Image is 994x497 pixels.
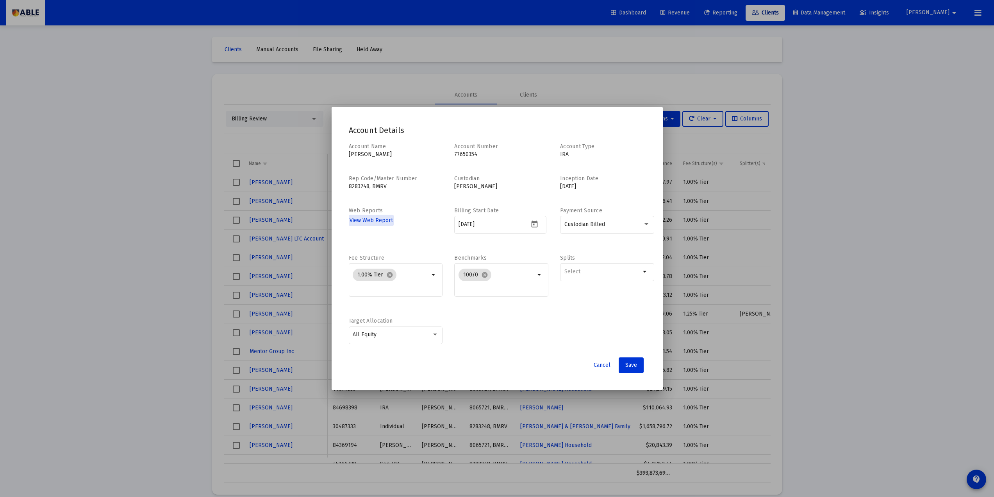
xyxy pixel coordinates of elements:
[560,255,575,261] label: Splits
[349,175,418,182] label: Rep Code/Master Number
[349,255,385,261] label: Fee Structure
[349,215,394,226] a: View Web Report
[535,270,544,280] mat-icon: arrow_drop_down
[560,151,654,158] p: IRA
[560,175,598,182] label: Inception Date
[454,175,480,182] label: Custodian
[349,318,393,324] label: Target Allocation
[353,331,377,338] span: All Equity
[429,270,439,280] mat-icon: arrow_drop_down
[349,151,443,158] p: [PERSON_NAME]
[454,151,548,158] p: 77650354
[349,207,383,214] label: Web Reports
[454,207,499,214] label: Billing Start Date
[349,183,443,190] p: 8283248, BMRV
[353,269,396,281] mat-chip: 1.00% Tier
[619,357,644,373] button: Save
[560,207,602,214] label: Payment Source
[459,269,491,281] mat-chip: 100/0
[386,271,393,278] mat-icon: cancel
[529,218,540,230] button: Open calendar
[587,357,617,373] button: Cancel
[641,267,650,276] mat-icon: arrow_drop_down
[454,143,498,150] label: Account Number
[353,267,429,292] mat-chip-list: Selection
[560,143,594,150] label: Account Type
[459,221,529,228] input: Select a date
[454,255,487,261] label: Benchmarks
[481,271,488,278] mat-icon: cancel
[594,362,610,368] span: Cancel
[564,269,641,275] input: Select
[625,362,637,368] span: Save
[560,183,654,190] p: [DATE]
[349,124,646,136] h2: Account Details
[564,221,605,228] span: Custodian Billed
[350,217,393,224] span: View Web Report
[459,267,535,292] mat-chip-list: Selection
[564,267,641,276] mat-chip-list: Selection
[454,183,548,190] p: [PERSON_NAME]
[349,143,386,150] label: Account Name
